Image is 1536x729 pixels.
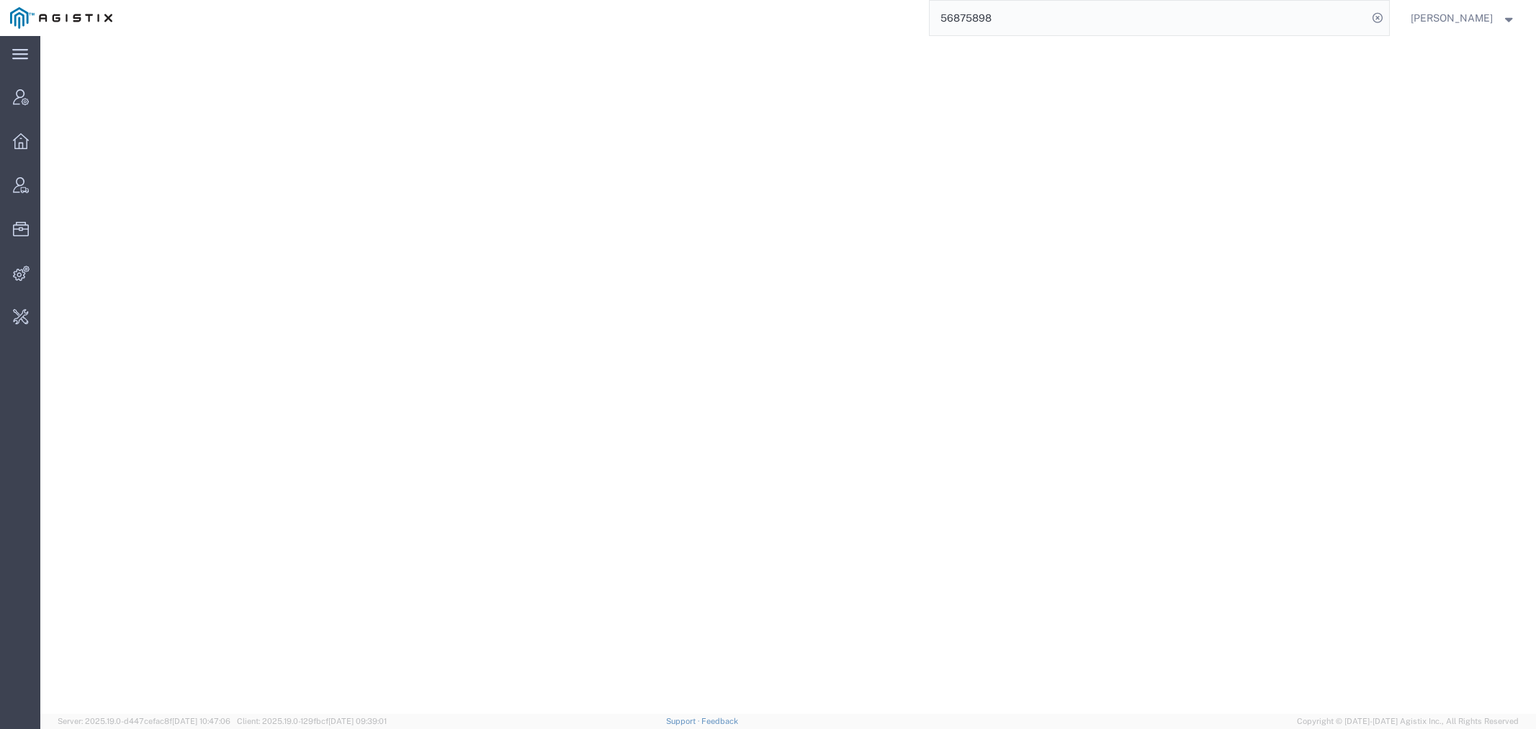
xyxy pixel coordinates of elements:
span: Server: 2025.19.0-d447cefac8f [58,717,230,725]
span: [DATE] 09:39:01 [328,717,387,725]
span: Carrie Virgilio [1411,10,1493,26]
input: Search for shipment number, reference number [930,1,1367,35]
a: Feedback [701,717,738,725]
img: logo [10,7,112,29]
span: Copyright © [DATE]-[DATE] Agistix Inc., All Rights Reserved [1297,715,1519,728]
span: [DATE] 10:47:06 [172,717,230,725]
a: Support [666,717,702,725]
button: [PERSON_NAME] [1410,9,1517,27]
span: Client: 2025.19.0-129fbcf [237,717,387,725]
iframe: FS Legacy Container [40,36,1536,714]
